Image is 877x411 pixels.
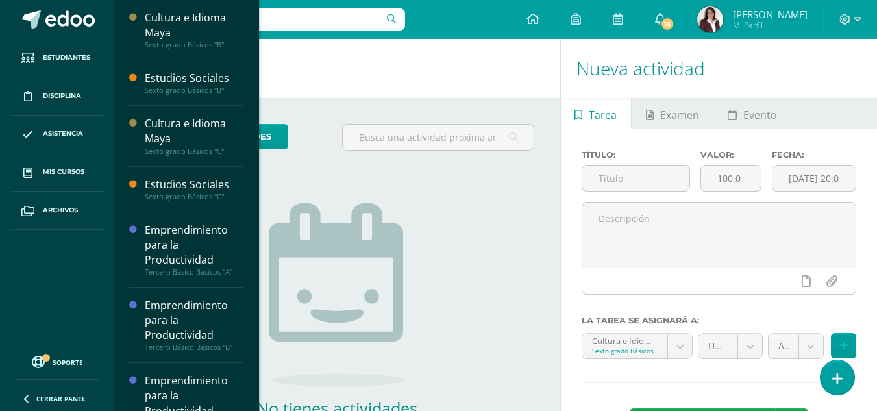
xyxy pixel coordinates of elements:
[589,99,617,131] span: Tarea
[130,39,545,98] h1: Actividades
[43,53,90,63] span: Estudiantes
[743,99,777,131] span: Evento
[145,192,243,201] div: Sexto grado Básicos "C"
[145,40,243,49] div: Sexto grado Básicos "B"
[778,334,789,358] span: ÁREA DE CIENCIAS SOCIALES (50.0%)
[43,91,81,101] span: Disciplina
[698,334,762,358] a: Unidad 3
[10,192,104,230] a: Archivos
[772,150,856,160] label: Fecha:
[145,10,243,40] div: Cultura e Idioma Maya
[632,98,713,129] a: Examen
[10,39,104,77] a: Estudiantes
[145,223,243,268] div: Emprendimiento para la Productividad
[145,71,243,86] div: Estudios Sociales
[733,19,808,31] span: Mi Perfil
[343,125,533,150] input: Busca una actividad próxima aquí...
[582,316,856,325] label: La tarea se asignará a:
[145,268,243,277] div: Tercero Básico Básicos "A"
[145,298,243,343] div: Emprendimiento para la Productividad
[10,77,104,116] a: Disciplina
[16,353,99,370] a: Soporte
[701,166,761,191] input: Puntos máximos
[582,334,693,358] a: Cultura e Idioma Maya 'B'Sexto grado Básicos
[576,39,861,98] h1: Nueva actividad
[43,167,84,177] span: Mis cursos
[592,346,658,355] div: Sexto grado Básicos
[145,86,243,95] div: Sexto grado Básicos "B"
[43,205,78,216] span: Archivos
[145,177,243,192] div: Estudios Sociales
[53,358,83,367] span: Soporte
[700,150,761,160] label: Valor:
[592,334,658,346] div: Cultura e Idioma Maya 'B'
[713,98,791,129] a: Evento
[733,8,808,21] span: [PERSON_NAME]
[660,17,674,31] span: 13
[582,150,690,160] label: Título:
[269,203,405,386] img: no_activities.png
[145,71,243,95] a: Estudios SocialesSexto grado Básicos "B"
[145,223,243,277] a: Emprendimiento para la ProductividadTercero Básico Básicos "A"
[561,98,631,129] a: Tarea
[10,153,104,192] a: Mis cursos
[145,147,243,156] div: Sexto grado Básicos "C"
[36,394,86,403] span: Cerrar panel
[145,298,243,352] a: Emprendimiento para la ProductividadTercero Básico Básicos "B"
[697,6,723,32] img: 9c03763851860f26ccd7dfc27219276d.png
[145,177,243,201] a: Estudios SocialesSexto grado Básicos "C"
[145,10,243,49] a: Cultura e Idioma MayaSexto grado Básicos "B"
[10,116,104,154] a: Asistencia
[145,116,243,146] div: Cultura e Idioma Maya
[145,343,243,352] div: Tercero Básico Básicos "B"
[123,8,405,31] input: Busca un usuario...
[660,99,699,131] span: Examen
[772,166,856,191] input: Fecha de entrega
[708,334,728,358] span: Unidad 3
[769,334,823,358] a: ÁREA DE CIENCIAS SOCIALES (50.0%)
[43,129,83,139] span: Asistencia
[582,166,689,191] input: Título
[145,116,243,155] a: Cultura e Idioma MayaSexto grado Básicos "C"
